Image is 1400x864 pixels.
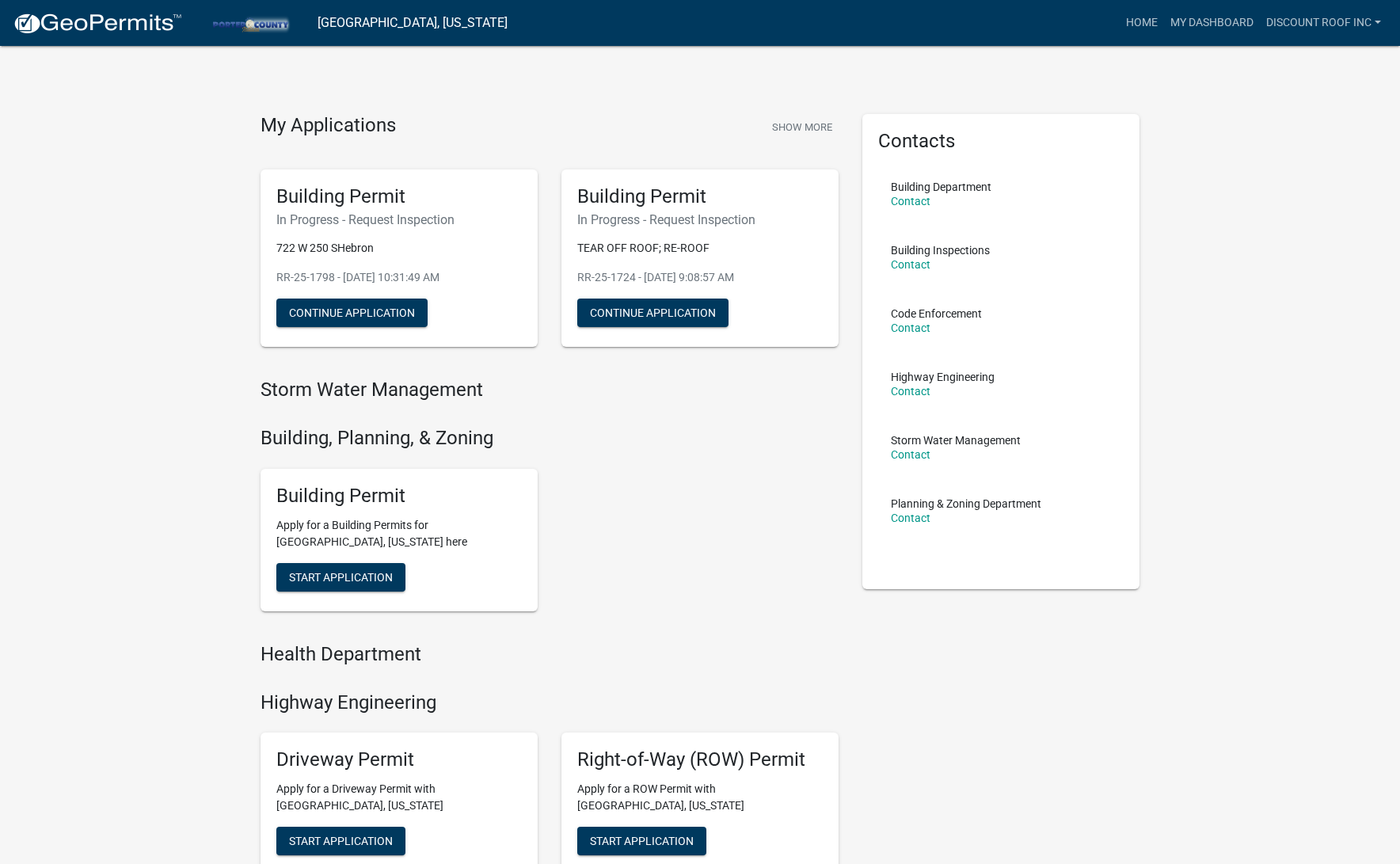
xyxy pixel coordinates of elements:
[261,643,839,666] h4: Health Department
[891,435,1021,446] p: Storm Water Management
[891,448,930,461] a: Contact
[891,258,930,271] a: Contact
[318,10,508,36] a: [GEOGRAPHIC_DATA], [US_STATE]
[261,427,839,450] h4: Building, Planning, & Zoning
[276,781,522,814] p: Apply for a Driveway Permit with [GEOGRAPHIC_DATA], [US_STATE]
[577,827,706,855] button: Start Application
[276,240,522,257] p: 722 W 250 SHebron
[276,212,522,227] h6: In Progress - Request Inspection
[1120,8,1164,38] a: Home
[276,269,522,286] p: RR-25-1798 - [DATE] 10:31:49 AM
[891,371,995,383] p: Highway Engineering
[891,385,930,398] a: Contact
[276,185,522,208] h5: Building Permit
[590,835,694,847] span: Start Application
[261,691,839,714] h4: Highway Engineering
[891,322,930,334] a: Contact
[261,379,839,402] h4: Storm Water Management
[577,185,823,208] h5: Building Permit
[878,130,1124,153] h5: Contacts
[289,835,393,847] span: Start Application
[1260,8,1387,38] a: Discount Roof Inc
[891,498,1041,509] p: Planning & Zoning Department
[261,114,396,138] h4: My Applications
[577,299,729,327] button: Continue Application
[276,299,428,327] button: Continue Application
[276,827,405,855] button: Start Application
[276,563,405,592] button: Start Application
[891,245,990,256] p: Building Inspections
[577,240,823,257] p: TEAR OFF ROOF; RE-ROOF
[289,570,393,583] span: Start Application
[891,512,930,524] a: Contact
[577,781,823,814] p: Apply for a ROW Permit with [GEOGRAPHIC_DATA], [US_STATE]
[577,748,823,771] h5: Right-of-Way (ROW) Permit
[577,269,823,286] p: RR-25-1724 - [DATE] 9:08:57 AM
[891,308,982,319] p: Code Enforcement
[891,195,930,207] a: Contact
[276,748,522,771] h5: Driveway Permit
[891,181,991,192] p: Building Department
[766,114,839,140] button: Show More
[276,485,522,508] h5: Building Permit
[195,12,305,33] img: Porter County, Indiana
[276,517,522,550] p: Apply for a Building Permits for [GEOGRAPHIC_DATA], [US_STATE] here
[577,212,823,227] h6: In Progress - Request Inspection
[1164,8,1260,38] a: My Dashboard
